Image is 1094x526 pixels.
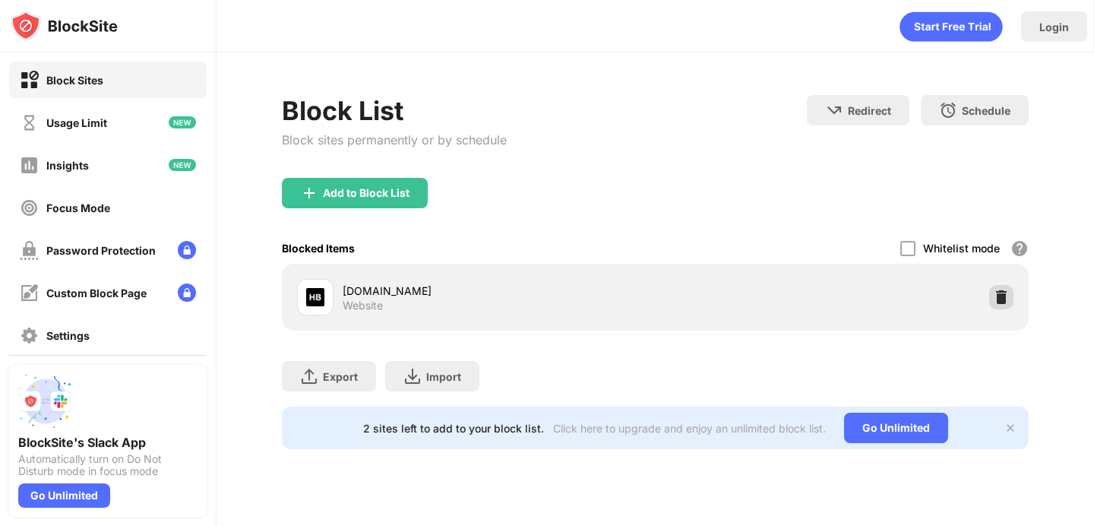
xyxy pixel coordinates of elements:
img: insights-off.svg [20,156,39,175]
div: 2 sites left to add to your block list. [363,422,544,435]
img: settings-off.svg [20,326,39,345]
img: lock-menu.svg [178,284,196,302]
img: new-icon.svg [169,116,196,128]
div: Insights [46,159,89,172]
div: Usage Limit [46,116,107,129]
div: Click here to upgrade and enjoy an unlimited block list. [553,422,826,435]
div: Add to Block List [323,187,409,199]
div: Redirect [848,104,891,117]
div: Login [1039,21,1069,33]
div: Go Unlimited [844,413,948,443]
div: Whitelist mode [923,242,1000,255]
img: time-usage-off.svg [20,113,39,132]
div: Go Unlimited [18,483,110,508]
div: animation [900,11,1003,42]
img: password-protection-off.svg [20,241,39,260]
img: x-button.svg [1004,422,1017,434]
div: BlockSite's Slack App [18,435,198,450]
div: Focus Mode [46,201,110,214]
img: block-on.svg [20,71,39,90]
div: Block Sites [46,74,103,87]
div: Block List [282,95,507,126]
img: push-slack.svg [18,374,73,429]
div: Block sites permanently or by schedule [282,132,507,147]
div: Schedule [962,104,1010,117]
img: customize-block-page-off.svg [20,284,39,303]
img: logo-blocksite.svg [11,11,118,41]
div: Blocked Items [282,242,355,255]
div: Custom Block Page [46,287,147,299]
div: Export [323,370,358,383]
img: new-icon.svg [169,159,196,171]
div: Settings [46,329,90,342]
div: Automatically turn on Do Not Disturb mode in focus mode [18,453,198,477]
div: Password Protection [46,244,156,257]
div: Import [426,370,461,383]
img: focus-off.svg [20,198,39,217]
img: favicons [306,288,324,306]
div: [DOMAIN_NAME] [343,283,655,299]
img: lock-menu.svg [178,241,196,259]
div: Website [343,299,383,312]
